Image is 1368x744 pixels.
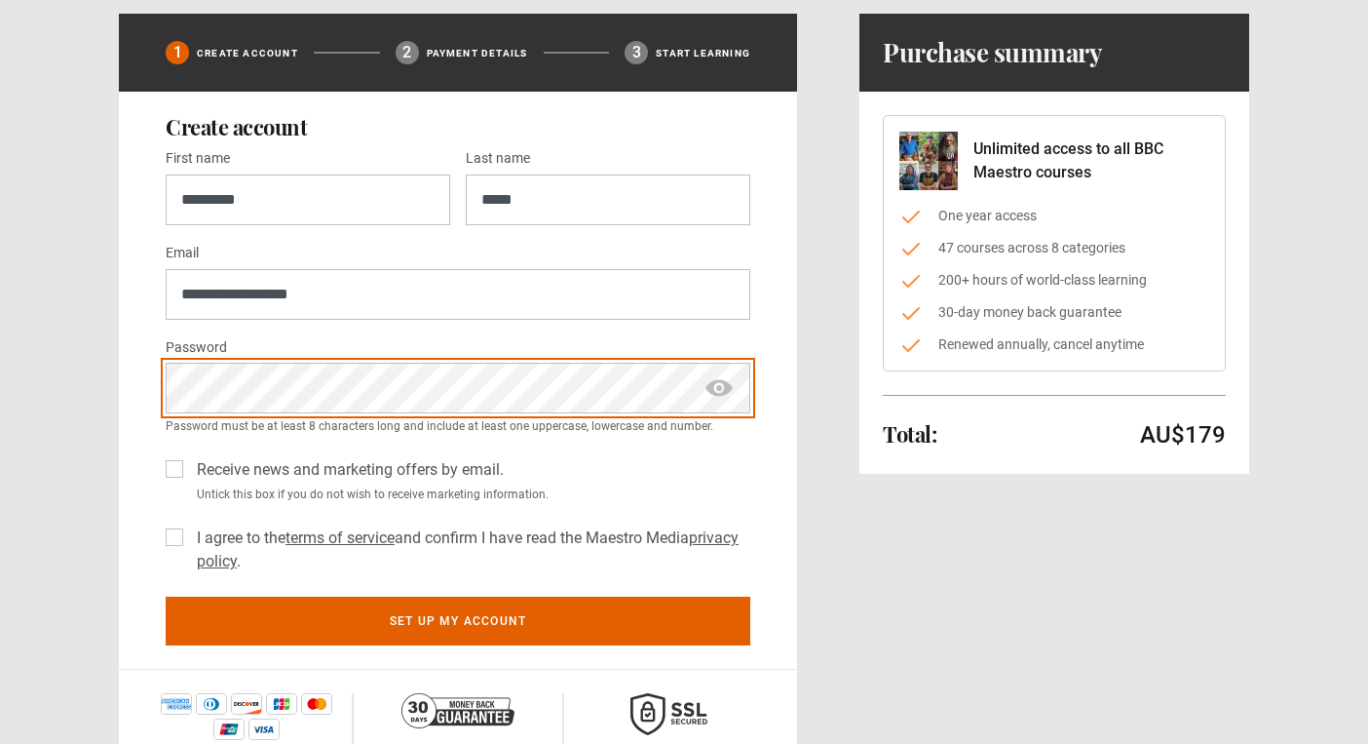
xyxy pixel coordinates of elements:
p: Start learning [656,46,750,60]
li: 200+ hours of world-class learning [899,270,1209,291]
li: 47 courses across 8 categories [899,238,1209,258]
div: 2 [396,41,419,64]
label: Email [166,242,199,265]
a: terms of service [285,529,395,547]
p: Unlimited access to all BBC Maestro courses [973,137,1209,184]
img: discover [231,693,262,715]
label: Password [166,336,227,360]
div: 1 [166,41,189,64]
div: 3 [625,41,648,64]
img: jcb [266,693,297,715]
img: mastercard [301,693,332,715]
small: Untick this box if you do not wish to receive marketing information. [189,486,750,503]
p: AU$179 [1140,419,1226,450]
label: Receive news and marketing offers by email. [189,458,504,482]
p: Payment details [427,46,528,60]
li: 30-day money back guarantee [899,302,1209,323]
img: 30-day-money-back-guarantee-c866a5dd536ff72a469b.png [401,693,514,728]
li: One year access [899,206,1209,226]
h2: Total: [883,422,936,446]
h2: Create account [166,115,750,138]
label: I agree to the and confirm I have read the Maestro Media . [189,527,750,573]
h1: Purchase summary [883,37,1102,68]
button: Set up my account [166,597,750,646]
small: Password must be at least 8 characters long and include at least one uppercase, lowercase and num... [166,417,750,435]
img: unionpay [213,719,245,740]
img: diners [196,693,227,715]
img: visa [248,719,280,740]
label: Last name [466,147,530,171]
p: Create Account [197,46,298,60]
span: show password [703,363,735,413]
img: amex [161,693,192,715]
label: First name [166,147,230,171]
li: Renewed annually, cancel anytime [899,334,1209,355]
